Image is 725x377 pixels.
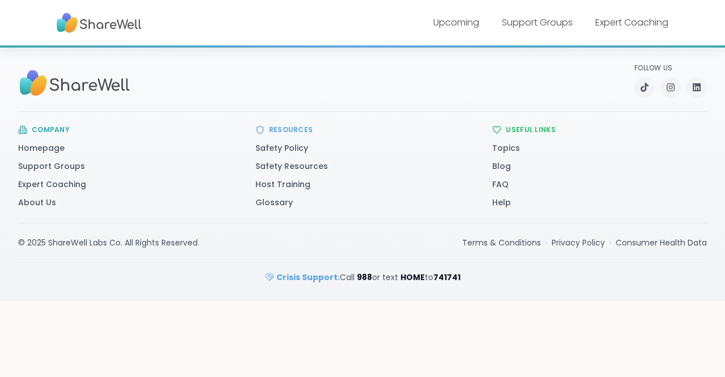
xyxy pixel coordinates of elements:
a: Blog [492,160,511,172]
strong: 741741 [433,272,460,283]
a: Safety Resources [255,160,328,172]
a: Topics [492,142,520,154]
a: Consumer Health Data [616,237,707,248]
a: Help [492,197,511,208]
h3: Resources [269,125,313,134]
span: · [609,237,611,248]
a: LinkedIn [686,77,707,98]
strong: HOME [400,272,425,283]
a: Expert Coaching [18,179,86,190]
a: Expert Coaching [595,16,668,29]
a: Host Training [255,179,310,190]
img: Sharewell [18,65,131,101]
span: · [545,237,547,248]
a: FAQ [492,179,509,190]
a: Safety Policy [255,142,308,154]
a: Instagram [660,77,681,98]
a: Privacy Policy [552,237,605,248]
a: Upcoming [433,16,479,29]
a: TikTok [634,77,655,98]
a: Terms & Conditions [462,237,541,248]
h3: Useful Links [506,125,556,134]
strong: 988 [357,272,372,283]
a: Homepage [18,142,65,154]
div: © 2025 ShareWell Labs Co. All Rights Reserved. [18,237,199,248]
a: Glossary [255,197,293,208]
strong: Crisis Support: [276,272,340,283]
a: Support Groups [502,16,573,29]
h3: Company [32,125,70,134]
img: ShareWell Nav Logo [57,7,142,39]
span: Call or text to [276,272,460,283]
a: About Us [18,197,56,208]
p: Follow Us [634,63,707,73]
a: Support Groups [18,160,85,172]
